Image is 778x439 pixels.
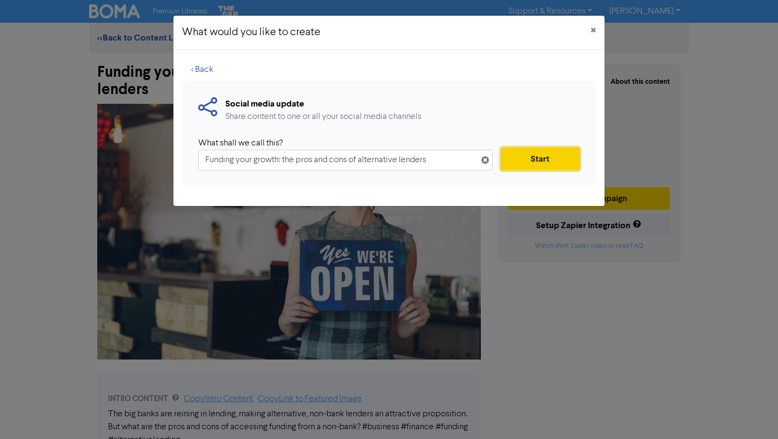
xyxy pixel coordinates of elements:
[724,387,778,439] iframe: Chat Widget
[582,16,605,46] button: Close
[591,23,596,39] span: ×
[182,58,223,81] button: < Back
[225,110,421,123] div: Share content to one or all your social media channels
[182,24,320,41] h5: What would you like to create
[501,148,580,170] button: Start
[198,137,485,150] div: What shall we call this?
[225,97,421,110] div: Social media update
